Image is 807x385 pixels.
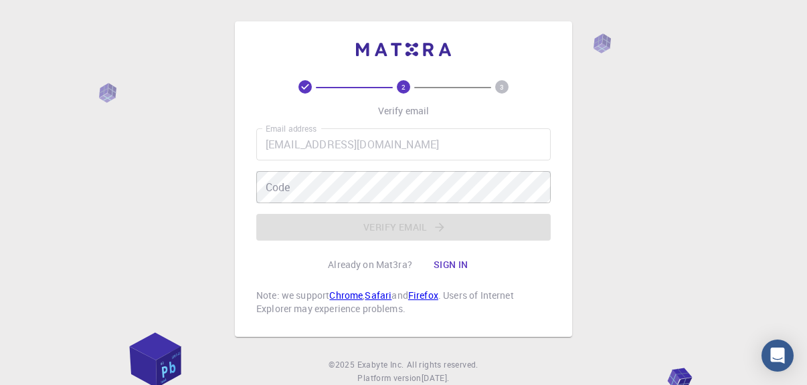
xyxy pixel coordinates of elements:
[408,289,438,301] a: Firefox
[401,82,406,92] text: 2
[378,104,430,118] p: Verify email
[357,372,421,385] span: Platform version
[329,289,363,301] a: Chrome
[256,289,551,315] p: Note: we support , and . Users of Internet Explorer may experience problems.
[266,123,317,134] label: Email address
[329,358,357,372] span: © 2025
[407,358,478,372] span: All rights reserved.
[357,359,404,370] span: Exabyte Inc.
[761,340,794,372] div: Open Intercom Messenger
[365,289,391,301] a: Safari
[500,82,504,92] text: 3
[423,251,479,278] button: Sign in
[422,372,450,383] span: [DATE] .
[422,372,450,385] a: [DATE].
[328,258,412,271] p: Already on Mat3ra?
[357,358,404,372] a: Exabyte Inc.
